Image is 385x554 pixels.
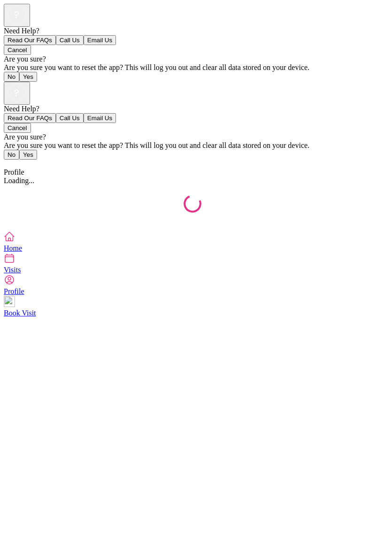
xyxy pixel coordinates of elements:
[4,63,381,72] div: Are you sure you want to reset the app? This will log you out and clear all data stored on your d...
[4,35,56,45] button: Read Our FAQs
[4,113,56,123] button: Read Our FAQs
[4,27,381,35] div: Need Help?
[4,150,19,160] button: No
[4,141,381,150] div: Are you sure you want to reset the app? This will log you out and clear all data stored on your d...
[4,266,21,274] span: Visits
[4,123,31,133] button: Cancel
[4,177,34,185] span: Loading...
[4,72,19,82] button: No
[56,35,84,45] button: Call Us
[4,105,381,113] div: Need Help?
[84,35,116,45] button: Email Us
[4,133,381,141] div: Are you sure?
[56,113,84,123] button: Call Us
[4,296,381,317] a: Book Visit
[4,168,24,176] span: Profile
[4,253,381,274] a: Visits
[4,244,22,252] span: Home
[84,113,116,123] button: Email Us
[4,55,381,63] div: Are you sure?
[4,309,36,317] span: Book Visit
[4,274,381,295] a: Profile
[19,72,37,82] button: Yes
[4,45,31,55] button: Cancel
[19,150,37,160] button: Yes
[4,287,24,295] span: Profile
[4,231,381,252] a: Home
